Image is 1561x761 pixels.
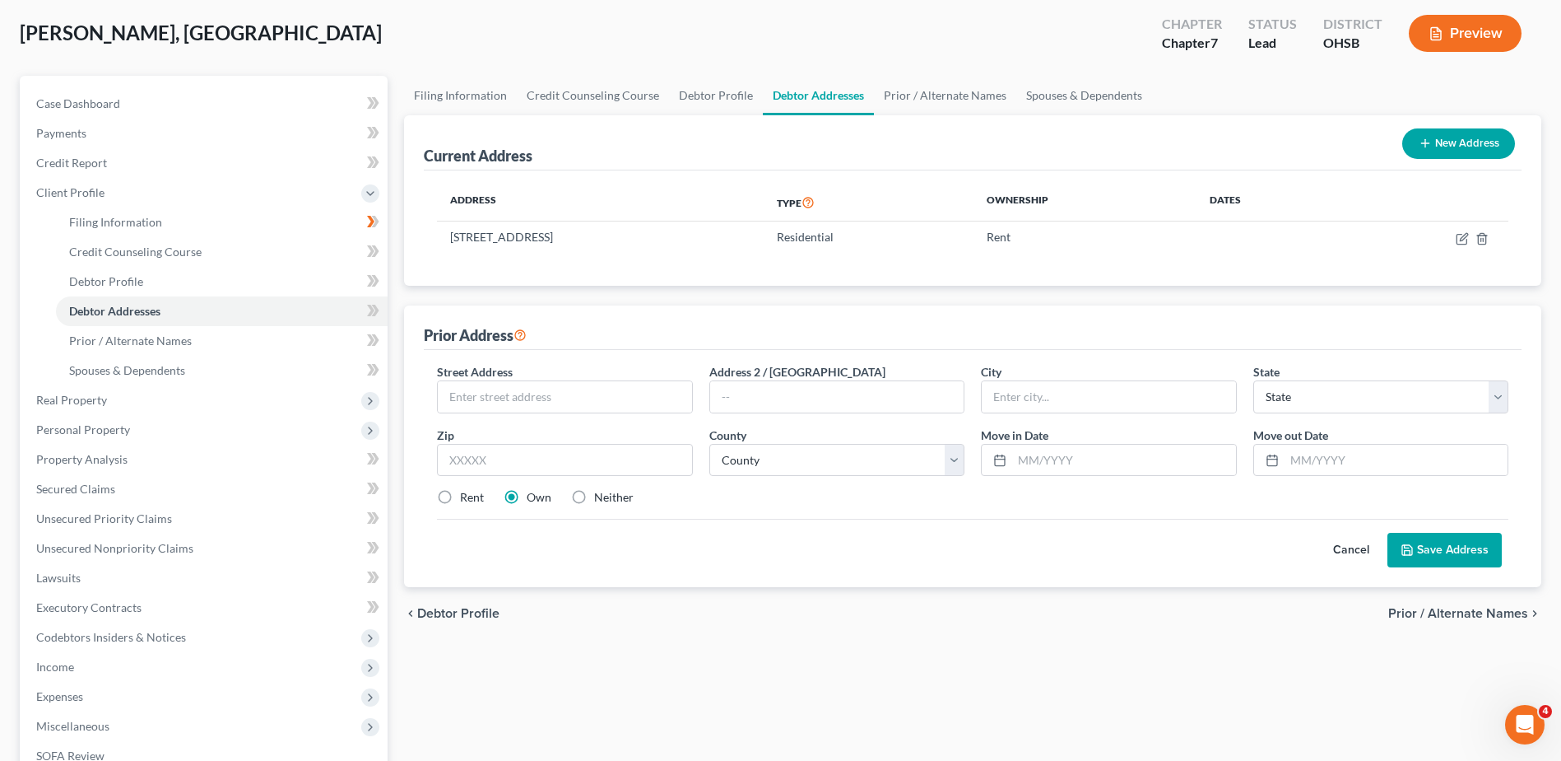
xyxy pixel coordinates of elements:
[1387,533,1502,567] button: Save Address
[1162,34,1222,53] div: Chapter
[404,607,499,620] button: chevron_left Debtor Profile
[1388,607,1541,620] button: Prior / Alternate Names chevron_right
[36,630,186,644] span: Codebtors Insiders & Notices
[1210,35,1218,50] span: 7
[36,511,172,525] span: Unsecured Priority Claims
[709,363,885,380] label: Address 2 / [GEOGRAPHIC_DATA]
[36,423,130,437] span: Personal Property
[36,156,107,170] span: Credit Report
[1539,705,1552,718] span: 4
[669,76,763,115] a: Debtor Profile
[764,184,973,222] th: Type
[981,428,1048,442] span: Move in Date
[23,534,388,563] a: Unsecured Nonpriority Claims
[36,96,120,110] span: Case Dashboard
[982,381,1235,413] input: Enter city...
[764,222,973,253] td: Residential
[527,489,551,506] label: Own
[1196,184,1342,222] th: Dates
[69,304,160,318] span: Debtor Addresses
[710,381,964,413] input: --
[36,600,142,614] span: Executory Contracts
[1253,428,1328,442] span: Move out Date
[437,428,454,442] span: Zip
[424,146,532,166] div: Current Address
[23,504,388,534] a: Unsecured Priority Claims
[1162,15,1222,34] div: Chapter
[1323,15,1382,34] div: District
[460,489,484,506] label: Rent
[709,428,746,442] span: County
[56,326,388,356] a: Prior / Alternate Names
[69,334,192,348] span: Prior / Alternate Names
[763,76,874,115] a: Debtor Addresses
[417,607,499,620] span: Debtor Profile
[437,184,764,222] th: Address
[69,215,162,229] span: Filing Information
[56,208,388,237] a: Filing Information
[1402,128,1515,159] button: New Address
[23,148,388,178] a: Credit Report
[1323,34,1382,53] div: OHSB
[1248,15,1297,34] div: Status
[56,237,388,267] a: Credit Counseling Course
[973,222,1196,253] td: Rent
[56,267,388,296] a: Debtor Profile
[1285,445,1508,476] input: MM/YYYY
[1315,534,1387,567] button: Cancel
[874,76,1016,115] a: Prior / Alternate Names
[23,474,388,504] a: Secured Claims
[1253,365,1280,379] span: State
[1409,15,1522,52] button: Preview
[69,274,143,288] span: Debtor Profile
[23,119,388,148] a: Payments
[404,607,417,620] i: chevron_left
[36,660,74,674] span: Income
[1528,607,1541,620] i: chevron_right
[1505,705,1545,745] iframe: Intercom live chat
[981,365,1001,379] span: City
[437,444,692,477] input: XXXXX
[23,563,388,593] a: Lawsuits
[1012,445,1235,476] input: MM/YYYY
[23,445,388,474] a: Property Analysis
[36,689,83,703] span: Expenses
[56,356,388,385] a: Spouses & Dependents
[36,393,107,407] span: Real Property
[20,21,382,44] span: [PERSON_NAME], [GEOGRAPHIC_DATA]
[69,245,202,259] span: Credit Counseling Course
[69,363,185,377] span: Spouses & Dependents
[517,76,669,115] a: Credit Counseling Course
[404,76,517,115] a: Filing Information
[36,541,193,555] span: Unsecured Nonpriority Claims
[594,489,634,506] label: Neither
[23,89,388,119] a: Case Dashboard
[438,381,691,413] input: Enter street address
[1248,34,1297,53] div: Lead
[36,482,115,496] span: Secured Claims
[36,185,105,199] span: Client Profile
[36,719,109,733] span: Miscellaneous
[36,126,86,140] span: Payments
[437,222,764,253] td: [STREET_ADDRESS]
[973,184,1196,222] th: Ownership
[36,571,81,585] span: Lawsuits
[23,593,388,623] a: Executory Contracts
[424,325,527,345] div: Prior Address
[1388,607,1528,620] span: Prior / Alternate Names
[36,452,128,466] span: Property Analysis
[1016,76,1152,115] a: Spouses & Dependents
[56,296,388,326] a: Debtor Addresses
[437,365,513,379] span: Street Address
